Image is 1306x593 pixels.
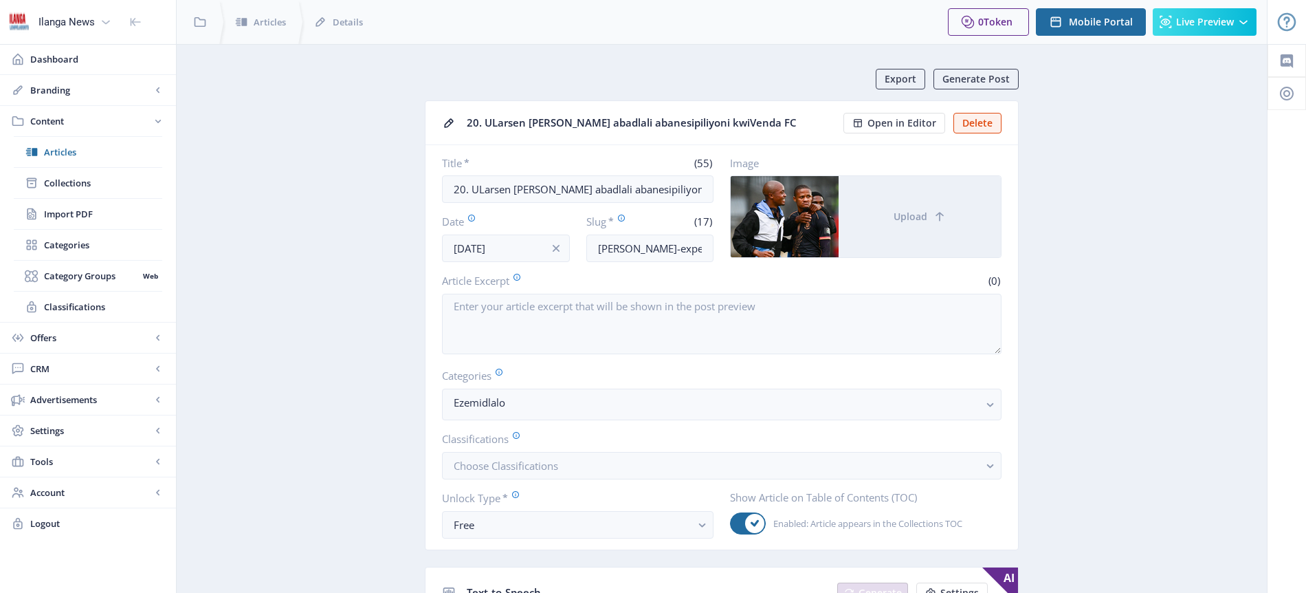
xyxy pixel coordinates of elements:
[14,261,162,291] a: Category GroupsWeb
[442,273,716,288] label: Article Excerpt
[442,368,990,383] label: Categories
[894,211,927,222] span: Upload
[30,362,151,376] span: CRM
[14,199,162,229] a: Import PDF
[44,207,162,221] span: Import PDF
[542,235,570,262] button: info
[30,486,151,499] span: Account
[549,241,563,255] nb-icon: info
[442,511,713,539] button: Free
[44,238,162,252] span: Categories
[454,459,558,473] span: Choose Classifications
[442,235,570,262] input: Publishing Date
[984,15,1012,28] span: Token
[885,74,916,85] span: Export
[876,69,925,89] button: Export
[14,230,162,260] a: Categories
[442,490,702,506] label: Unlock Type
[1153,8,1257,36] button: Live Preview
[986,274,1001,288] span: (0)
[30,393,151,407] span: Advertisements
[30,455,151,468] span: Tools
[138,269,162,283] nb-badge: Web
[44,176,162,190] span: Collections
[8,11,30,33] img: 6e32966d-d278-493e-af78-9af65f0c2223.png
[730,156,990,170] label: Image
[14,168,162,198] a: Collections
[30,517,165,530] span: Logout
[442,389,1001,420] button: Ezemidlalo
[30,331,151,345] span: Offers
[867,118,936,129] span: Open in Editor
[1069,17,1133,28] span: Mobile Portal
[44,269,138,283] span: Category Groups
[44,145,162,159] span: Articles
[442,156,573,170] label: Title
[454,394,979,411] nb-select-label: Ezemidlalo
[30,83,151,97] span: Branding
[586,235,714,262] input: this-is-how-a-slug-looks-like
[1036,8,1146,36] button: Mobile Portal
[1176,17,1234,28] span: Live Preview
[467,112,835,133] div: 20. ULarsen [PERSON_NAME] abadlali abanesipiliyoni kwiVenda FC
[942,74,1010,85] span: Generate Post
[586,214,645,229] label: Slug
[692,215,713,228] span: (17)
[44,300,162,314] span: Classifications
[38,7,95,37] div: Ilanga News
[766,515,962,532] span: Enabled: Article appears in the Collections TOC
[442,431,990,446] label: Classifications
[30,114,151,128] span: Content
[14,137,162,167] a: Articles
[948,8,1029,36] button: 0Token
[933,69,1019,89] button: Generate Post
[839,176,1001,257] button: Upload
[442,452,1001,479] button: Choose Classifications
[692,156,713,170] span: (55)
[454,517,691,533] div: Free
[730,490,990,504] label: Show Article on Table of Contents (TOC)
[254,15,286,29] span: Articles
[333,15,363,29] span: Details
[442,214,559,229] label: Date
[442,175,713,203] input: Type Article Title ...
[14,292,162,322] a: Classifications
[30,424,151,438] span: Settings
[30,52,165,66] span: Dashboard
[953,113,1001,133] button: Delete
[843,113,945,133] button: Open in Editor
